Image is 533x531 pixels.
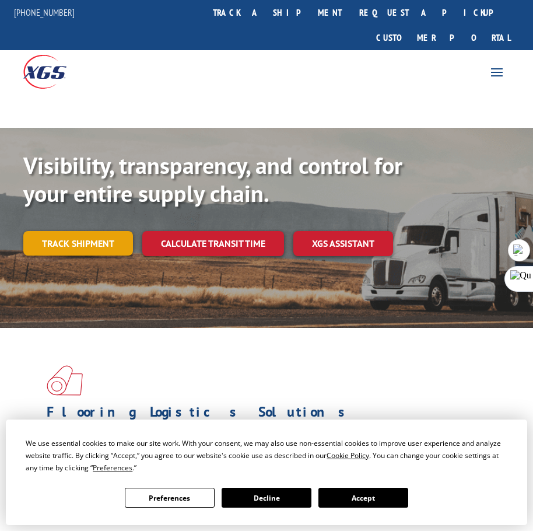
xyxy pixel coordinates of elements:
[93,463,132,473] span: Preferences
[14,6,75,18] a: [PHONE_NUMBER]
[318,488,408,508] button: Accept
[47,405,478,425] h1: Flooring Logistics Solutions
[23,150,402,208] b: Visibility, transparency, and control for your entire supply chain.
[222,488,311,508] button: Decline
[125,488,215,508] button: Preferences
[293,231,393,256] a: XGS ASSISTANT
[47,365,83,396] img: xgs-icon-total-supply-chain-intelligence-red
[6,420,527,525] div: Cookie Consent Prompt
[23,231,133,256] a: Track shipment
[367,25,519,50] a: Customer Portal
[142,231,284,256] a: Calculate transit time
[327,450,369,460] span: Cookie Policy
[26,437,507,474] div: We use essential cookies to make our site work. With your consent, we may also use non-essential ...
